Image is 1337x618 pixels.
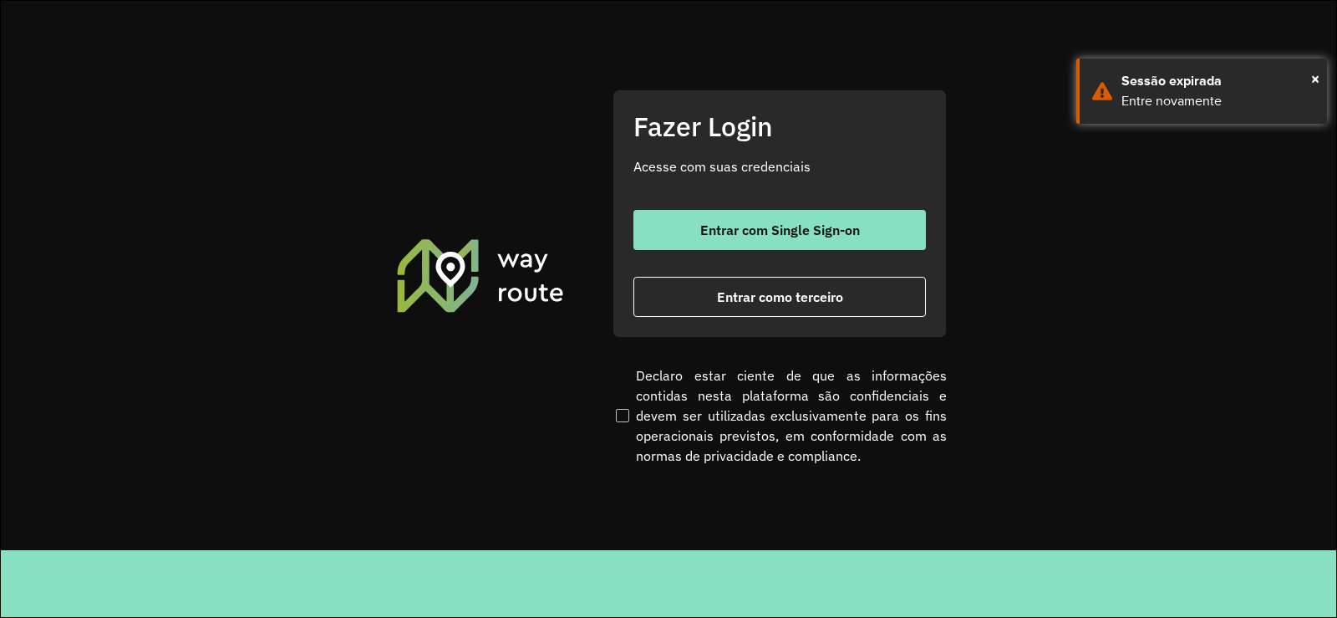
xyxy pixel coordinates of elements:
span: × [1311,66,1319,91]
label: Declaro estar ciente de que as informações contidas nesta plataforma são confidenciais e devem se... [613,365,947,466]
img: Roteirizador AmbevTech [394,237,567,314]
div: Entre novamente [1121,91,1314,111]
div: Sessão expirada [1121,71,1314,91]
p: Acesse com suas credenciais [633,156,926,176]
span: Entrar com Single Sign-on [700,223,860,237]
h2: Fazer Login [633,110,926,142]
button: Close [1311,66,1319,91]
button: button [633,210,926,250]
span: Entrar como terceiro [717,290,843,304]
button: button [633,277,926,317]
